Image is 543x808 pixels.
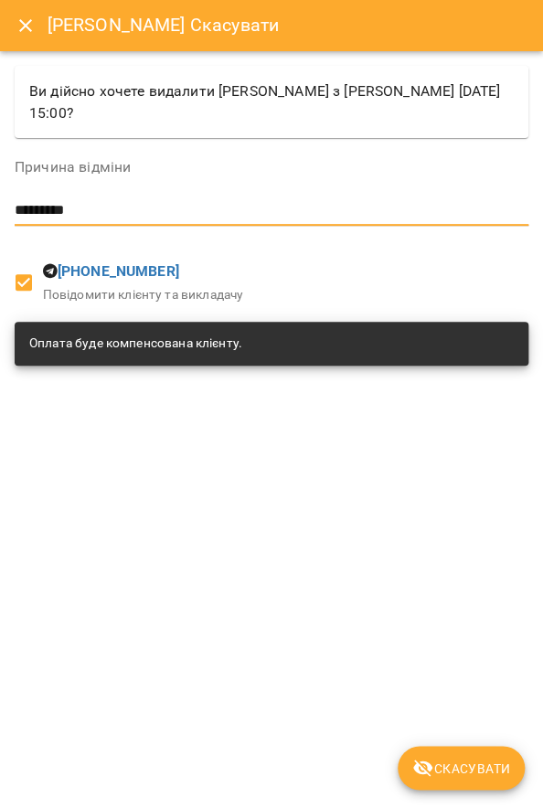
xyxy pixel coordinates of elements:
div: Ви дійсно хочете видалити [PERSON_NAME] з [PERSON_NAME] [DATE] 15:00? [15,66,528,138]
a: [PHONE_NUMBER] [58,262,179,280]
p: Повідомити клієнту та викладачу [43,286,244,304]
label: Причина відміни [15,160,528,175]
div: Оплата буде компенсована клієнту. [29,327,242,360]
button: Close [4,4,48,48]
button: Скасувати [398,746,525,790]
span: Скасувати [412,757,510,779]
h6: [PERSON_NAME] Скасувати [48,11,528,39]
